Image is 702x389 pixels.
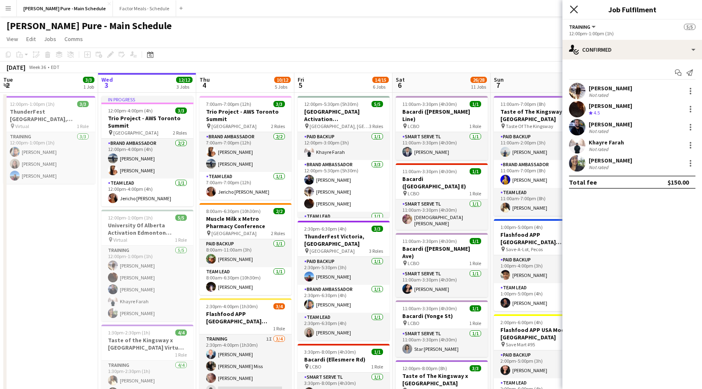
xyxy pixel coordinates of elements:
app-card-role: Paid Backup1/12:30pm-5:30pm (3h)[PERSON_NAME] [298,257,390,285]
div: In progress [101,96,193,103]
app-card-role: Smart Serve TL1/111:00am-3:30pm (4h30m)[PERSON_NAME] [396,269,488,297]
div: In progress12:00pm-4:00pm (4h)3/3Trio Project - AWS Toronto Summit [GEOGRAPHIC_DATA]2 RolesBrand ... [101,96,193,206]
span: Tue [3,76,13,83]
h3: Bacardi (Ellesmere Rd) [298,356,390,363]
span: [GEOGRAPHIC_DATA] [211,123,257,129]
span: LCBO [408,320,420,326]
span: Training [569,24,590,30]
h3: Flashfood APP [GEOGRAPHIC_DATA] Modesto Training [200,310,291,325]
span: Taste Of The Kingsway [506,123,553,129]
span: 12:00pm-5:30pm (5h30m) [304,101,358,107]
span: 3/3 [273,101,285,107]
span: 2 Roles [173,130,187,136]
div: Not rated [589,146,610,152]
app-card-role: Paid Backup1/12:00pm-5:00pm (3h)[PERSON_NAME] [494,350,586,378]
h3: Flashfood APP USA Modesto, [GEOGRAPHIC_DATA] [494,326,586,341]
span: 4.5 [594,110,600,116]
div: 5 Jobs [275,84,290,90]
div: Total fee [569,178,597,186]
span: 3/3 [470,365,481,371]
span: 1/1 [470,101,481,107]
app-card-role: Team Lead1/11:00pm-5:00pm (4h)[PERSON_NAME] [494,283,586,311]
div: 11:00am-3:30pm (4h30m)1/1Bacardi ([GEOGRAPHIC_DATA] E) LCBO1 RoleSmart Serve TL1/111:00am-3:30pm ... [396,163,488,230]
span: LCBO [310,364,321,370]
div: 11 Jobs [471,84,486,90]
app-job-card: 11:00am-3:30pm (4h30m)1/1Bacardi ([PERSON_NAME] Ave) LCBO1 RoleSmart Serve TL1/111:00am-3:30pm (4... [396,233,488,297]
div: [PERSON_NAME] [589,85,632,92]
span: 5/5 [175,215,187,221]
h3: ThunderFest Victoria, [GEOGRAPHIC_DATA] [298,233,390,247]
app-card-role: Paid Backup1/18:00am-11:00am (3h)[PERSON_NAME] [200,239,291,267]
h3: Taste of the Kingsway x [GEOGRAPHIC_DATA] Virtual Training [101,336,193,351]
span: 1/1 [470,238,481,244]
span: 5/5 [372,101,383,107]
a: View [3,34,21,44]
h3: Muscle Milk x Metro Pharmacy Conference [200,215,291,230]
span: 4 [198,80,210,90]
span: 11:00am-7:00pm (8h) [500,101,546,107]
span: Wed [101,76,113,83]
span: 2:30pm-4:00pm (1h30m) [206,303,258,309]
app-card-role: Team Lead1/112:00pm-4:00pm (4h)Jericho [PERSON_NAME] [101,178,193,206]
app-card-role: Team Lead1/18:00am-6:30pm (10h30m)[PERSON_NAME] [200,267,291,295]
h3: Bacardi ([GEOGRAPHIC_DATA] E) [396,175,488,190]
span: 8:00am-6:30pm (10h30m) [206,208,261,214]
app-card-role: Brand Ambassador1/12:30pm-6:30pm (4h)[PERSON_NAME] [298,285,390,313]
app-job-card: 7:00am-7:00pm (12h)3/3Trio Project - AWS Toronto Summit [GEOGRAPHIC_DATA]2 RolesBrand Ambassador2... [200,96,291,200]
span: 1/1 [470,305,481,311]
app-card-role: Paid Backup1/111:00am-2:00pm (3h)[PERSON_NAME] [494,132,586,160]
div: Khayre Farah [589,139,624,146]
div: [PERSON_NAME] [589,121,632,128]
span: 3 [100,80,113,90]
h3: Trio Project - AWS Toronto Summit [200,108,291,123]
app-job-card: 2:30pm-6:30pm (4h)3/3ThunderFest Victoria, [GEOGRAPHIC_DATA] [GEOGRAPHIC_DATA]3 RolesPaid Backup1... [298,221,390,341]
span: [GEOGRAPHIC_DATA] [113,130,158,136]
button: [PERSON_NAME] Pure - Main Schedule [17,0,113,16]
span: 3 Roles [369,248,383,254]
span: 11:00am-3:30pm (4h30m) [402,101,457,107]
app-card-role: Training3/312:00pm-1:00pm (1h)[PERSON_NAME][PERSON_NAME][PERSON_NAME] [3,132,95,184]
app-job-card: 12:00pm-1:00pm (1h)5/5University Of Alberta Activation Edmonton Training Virtual1 RoleTraining5/5... [101,210,193,321]
span: 1 Role [469,320,481,326]
app-card-role: Smart Serve TL1/111:00am-3:30pm (4h30m)[DEMOGRAPHIC_DATA][PERSON_NAME] [396,199,488,230]
h3: University Of Alberta Activation Edmonton Training [101,222,193,236]
span: 1 Role [469,260,481,266]
span: 3/3 [83,77,94,83]
h3: Taste of The Kingsway x [GEOGRAPHIC_DATA] [494,108,586,123]
span: Virtual [15,123,29,129]
span: 12:00pm-1:00pm (1h) [10,101,55,107]
div: [PERSON_NAME] [589,157,632,164]
span: [GEOGRAPHIC_DATA], [GEOGRAPHIC_DATA] [310,123,369,129]
span: 11:00am-3:30pm (4h30m) [402,305,457,311]
span: [GEOGRAPHIC_DATA] [310,248,355,254]
app-job-card: 11:00am-3:30pm (4h30m)1/1Bacardi (Yonge St) LCBO1 RoleSmart Serve TL1/111:00am-3:30pm (4h30m)Star... [396,300,488,357]
div: Not rated [589,92,610,98]
div: [PERSON_NAME] [589,102,632,110]
span: 12:00pm-4:00pm (4h) [108,108,153,114]
span: LCBO [408,260,420,266]
app-job-card: 11:00am-3:30pm (4h30m)1/1Bacardi ([PERSON_NAME] Line) LCBO1 RoleSmart Serve TL1/111:00am-3:30pm (... [396,96,488,160]
h3: Job Fulfilment [562,4,702,15]
span: View [7,35,18,43]
a: Edit [23,34,39,44]
a: Comms [61,34,86,44]
app-card-role: Brand Ambassador2/212:00pm-4:00pm (4h)[PERSON_NAME][PERSON_NAME] [101,139,193,178]
span: 5/5 [684,24,695,30]
span: 2 Roles [271,230,285,236]
div: Not rated [589,164,610,170]
span: 2 Roles [271,123,285,129]
app-card-role: Team Lead1/17:00am-7:00pm (12h)Jericho [PERSON_NAME] [200,172,291,200]
span: Fri [298,76,304,83]
app-job-card: 12:00pm-1:00pm (1h)3/3ThunderFest [GEOGRAPHIC_DATA], [GEOGRAPHIC_DATA] Training Virtual1 RoleTrai... [3,96,95,184]
span: 11:00am-3:30pm (4h30m) [402,238,457,244]
span: 26/28 [470,77,487,83]
span: 1 Role [273,325,285,332]
app-card-role: Team Lead1/111:00am-7:00pm (8h)[PERSON_NAME] [494,188,586,216]
span: 2:00pm-6:00pm (4h) [500,319,543,325]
